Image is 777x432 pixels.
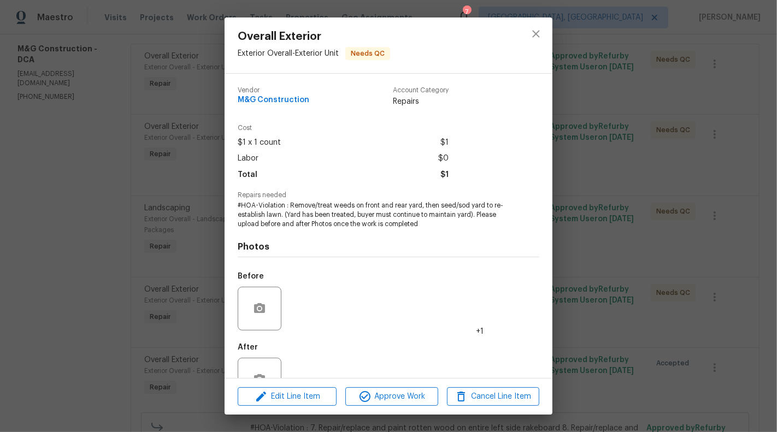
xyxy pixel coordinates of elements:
span: $0 [438,151,449,167]
span: Approve Work [349,390,434,404]
span: Edit Line Item [241,390,333,404]
span: Cost [238,125,449,132]
button: Approve Work [345,387,438,406]
span: Vendor [238,87,309,94]
span: Repairs needed [238,192,539,199]
button: close [523,21,549,47]
button: Cancel Line Item [447,387,539,406]
span: Account Category [393,87,449,94]
div: 7 [463,7,470,17]
span: $1 x 1 count [238,135,281,151]
h4: Photos [238,241,539,252]
span: Total [238,167,257,183]
span: +1 [476,326,484,337]
span: M&G Construction [238,96,309,104]
span: $1 [440,135,449,151]
h5: Before [238,273,264,280]
span: Needs QC [346,48,389,59]
span: #HOA-Violation : Remove/treat weeds on front and rear yard, then seed/sod yard to re-establish la... [238,201,509,228]
span: $1 [440,167,449,183]
button: Edit Line Item [238,387,337,406]
span: Cancel Line Item [450,390,536,404]
span: Exterior Overall - Exterior Unit [238,50,339,57]
span: Repairs [393,96,449,107]
h5: After [238,344,258,351]
span: Labor [238,151,258,167]
span: Overall Exterior [238,31,390,43]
